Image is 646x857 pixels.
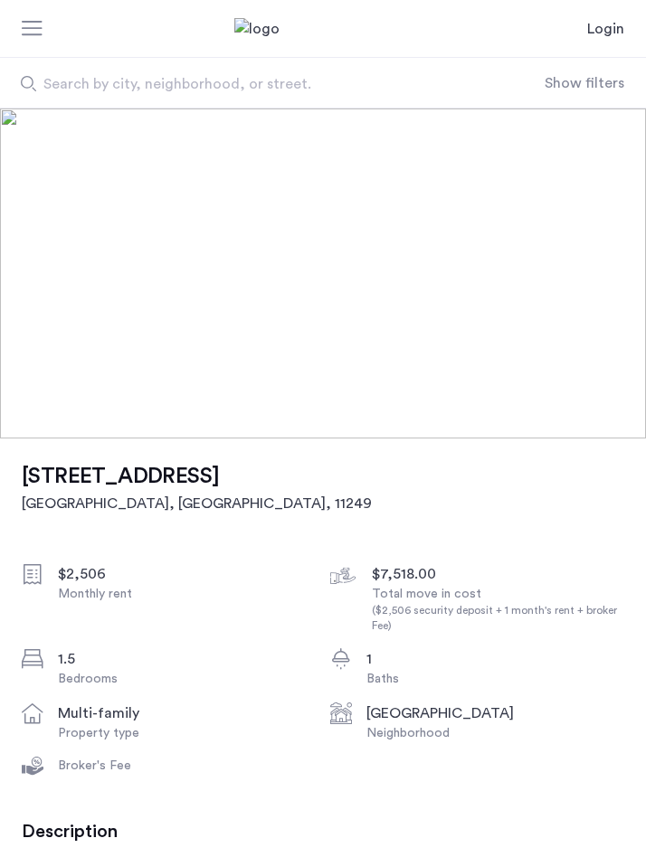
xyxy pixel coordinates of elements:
[58,670,316,688] div: Bedrooms
[22,460,372,493] h1: [STREET_ADDRESS]
[366,670,624,688] div: Baths
[545,72,624,94] button: Show or hide filters
[366,702,624,724] div: [GEOGRAPHIC_DATA]
[43,73,480,95] span: Search by city, neighborhood, or street.
[22,821,624,843] h3: Description
[58,648,316,670] div: 1.5
[366,724,624,742] div: Neighborhood
[234,18,412,40] img: logo
[58,702,316,724] div: multi-family
[234,18,412,40] a: Cazamio Logo
[58,724,316,742] div: Property type
[58,585,316,603] div: Monthly rent
[22,493,372,514] h2: [GEOGRAPHIC_DATA], [GEOGRAPHIC_DATA] , 11249
[587,18,624,40] a: Login
[58,757,316,775] div: Broker's Fee
[372,563,630,585] div: $7,518.00
[22,460,372,514] a: [STREET_ADDRESS][GEOGRAPHIC_DATA], [GEOGRAPHIC_DATA], 11249
[372,585,630,634] div: Total move in cost
[366,648,624,670] div: 1
[372,603,630,634] div: ($2,506 security deposit + 1 month's rent + broker Fee)
[58,563,316,585] div: $2,506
